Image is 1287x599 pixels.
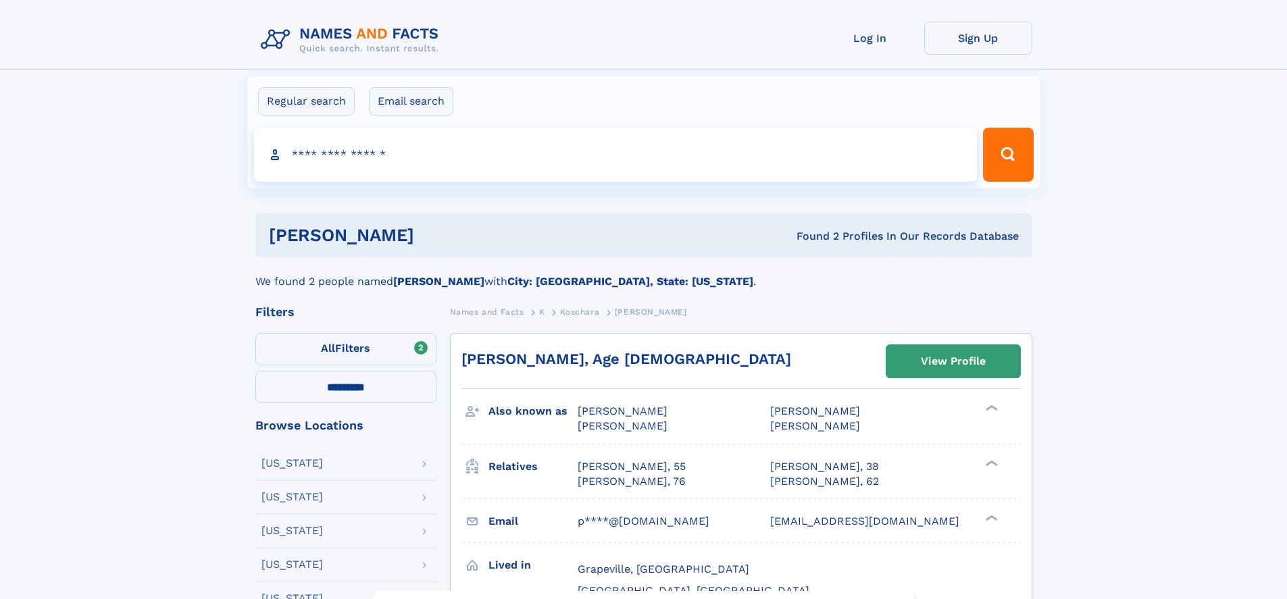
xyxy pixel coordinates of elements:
[261,458,323,469] div: [US_STATE]
[578,405,667,417] span: [PERSON_NAME]
[255,306,436,318] div: Filters
[269,227,605,244] h1: [PERSON_NAME]
[816,22,924,55] a: Log In
[255,419,436,432] div: Browse Locations
[770,459,879,474] a: [PERSON_NAME], 38
[560,303,599,320] a: Koschara
[615,307,687,317] span: [PERSON_NAME]
[982,513,999,522] div: ❯
[488,510,578,533] h3: Email
[261,492,323,502] div: [US_STATE]
[369,87,453,115] label: Email search
[770,515,959,527] span: [EMAIL_ADDRESS][DOMAIN_NAME]
[255,333,436,365] label: Filters
[578,563,749,575] span: Grapeville, [GEOGRAPHIC_DATA]
[886,345,1020,377] a: View Profile
[321,342,335,355] span: All
[539,307,545,317] span: K
[982,459,999,467] div: ❯
[770,405,860,417] span: [PERSON_NAME]
[507,275,753,288] b: City: [GEOGRAPHIC_DATA], State: [US_STATE]
[261,525,323,536] div: [US_STATE]
[770,419,860,432] span: [PERSON_NAME]
[539,303,545,320] a: K
[605,229,1019,244] div: Found 2 Profiles In Our Records Database
[255,22,450,58] img: Logo Names and Facts
[254,128,978,182] input: search input
[255,257,1032,290] div: We found 2 people named with .
[488,554,578,577] h3: Lived in
[578,474,686,489] a: [PERSON_NAME], 76
[258,87,355,115] label: Regular search
[560,307,599,317] span: Koschara
[393,275,484,288] b: [PERSON_NAME]
[982,404,999,413] div: ❯
[488,455,578,478] h3: Relatives
[488,400,578,423] h3: Also known as
[450,303,524,320] a: Names and Facts
[461,350,791,367] a: [PERSON_NAME], Age [DEMOGRAPHIC_DATA]
[578,419,667,432] span: [PERSON_NAME]
[578,584,809,597] span: [GEOGRAPHIC_DATA], [GEOGRAPHIC_DATA]
[261,559,323,570] div: [US_STATE]
[921,346,986,377] div: View Profile
[983,128,1033,182] button: Search Button
[924,22,1032,55] a: Sign Up
[578,459,686,474] a: [PERSON_NAME], 55
[770,474,879,489] a: [PERSON_NAME], 62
